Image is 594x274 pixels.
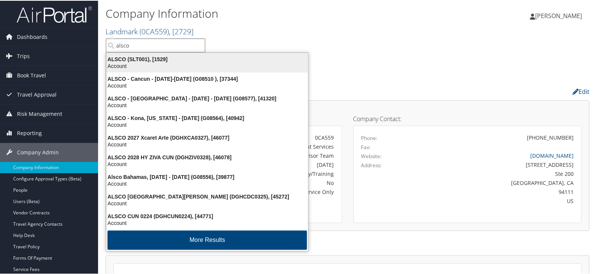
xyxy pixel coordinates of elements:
[530,4,589,26] a: [PERSON_NAME]
[17,5,92,23] img: airportal-logo.png
[417,196,574,204] div: US
[417,187,574,195] div: 94111
[417,178,574,186] div: [GEOGRAPHIC_DATA], CA
[102,219,313,226] div: Account
[102,173,313,180] div: Alsco Bahamas, [DATE] - [DATE] (G08556), [39877]
[102,134,313,140] div: ALSCO 2027 Xcaret Arte (DGHXCA0327), [46077]
[169,26,193,36] span: , [ 2729 ]
[102,94,313,101] div: ALSCO - [GEOGRAPHIC_DATA] - [DATE] - [DATE] (G08577), [41320]
[17,46,30,65] span: Trips
[361,161,382,168] label: Address:
[102,75,313,82] div: ALSCO - Cancun - [DATE]-[DATE] (G08510 ), [37344]
[106,38,205,52] input: Search Accounts
[353,115,582,121] h4: Company Contact:
[102,160,313,167] div: Account
[417,160,574,168] div: [STREET_ADDRESS]
[17,27,48,46] span: Dashboards
[17,65,46,84] span: Book Travel
[573,87,589,95] a: Edit
[106,239,589,252] h2: Contracts:
[17,85,57,103] span: Travel Approval
[106,26,193,36] a: Landmark
[140,26,169,36] span: ( 0CA559 )
[417,169,574,177] div: Ste 200
[102,153,313,160] div: ALSCO 2028 HY ZIVA CUN (DGHZIV0328), [46078]
[196,187,334,195] div: Full Service Only
[102,180,313,186] div: Account
[102,140,313,147] div: Account
[361,134,378,141] label: Phone:
[102,212,313,219] div: ALSCO CUN 0224 (DGHCUN0224), [44771]
[102,114,313,121] div: ALSCO - Kona, [US_STATE] - [DATE] (G08564), [40942]
[17,123,42,142] span: Reporting
[102,192,313,199] div: ALSCO [GEOGRAPHIC_DATA][PERSON_NAME] (DGHCDC0325), [45272]
[102,55,313,62] div: ALSCO (SLT001), [1529]
[17,142,59,161] span: Company Admin
[535,11,582,19] span: [PERSON_NAME]
[527,133,574,141] div: [PHONE_NUMBER]
[530,151,574,159] a: [DOMAIN_NAME]
[102,82,313,88] div: Account
[107,230,307,249] button: More Results
[102,101,313,108] div: Account
[361,143,371,150] label: Fax:
[102,121,313,128] div: Account
[17,104,62,123] span: Risk Management
[102,62,313,69] div: Account
[102,199,313,206] div: Account
[361,152,382,159] label: Website:
[106,5,428,21] h1: Company Information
